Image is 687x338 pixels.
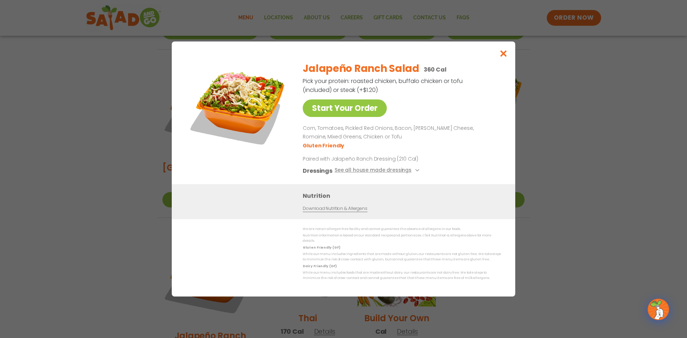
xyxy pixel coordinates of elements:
p: Pick your protein: roasted chicken, buffalo chicken or tofu (included) or steak (+$1.20) [303,77,464,94]
button: See all house made dressings [335,166,422,175]
p: We are not an allergen free facility and cannot guarantee the absence of allergens in our foods. [303,226,501,232]
p: While our menu includes ingredients that are made without gluten, our restaurants are not gluten ... [303,251,501,263]
img: Featured product photo for Jalapeño Ranch Salad [188,56,288,156]
img: wpChatIcon [648,299,668,319]
h3: Dressings [303,166,332,175]
a: Download Nutrition & Allergens [303,205,367,212]
p: 360 Cal [424,65,447,74]
button: Close modal [492,41,515,65]
p: Paired with Jalapeño Ranch Dressing (210 Cal) [303,155,435,163]
p: Nutrition information is based on our standard recipes and portion sizes. Click Nutrition & Aller... [303,233,501,244]
p: Corn, Tomatoes, Pickled Red Onions, Bacon, [PERSON_NAME] Cheese, Romaine, Mixed Greens, Chicken o... [303,124,498,141]
h3: Nutrition [303,191,505,200]
p: While our menu includes foods that are made without dairy, our restaurants are not dairy free. We... [303,270,501,281]
li: Gluten Friendly [303,142,345,150]
strong: Dairy Friendly (DF) [303,264,336,268]
h2: Jalapeño Ranch Salad [303,61,419,76]
strong: Gluten Friendly (GF) [303,245,340,250]
a: Start Your Order [303,99,387,117]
